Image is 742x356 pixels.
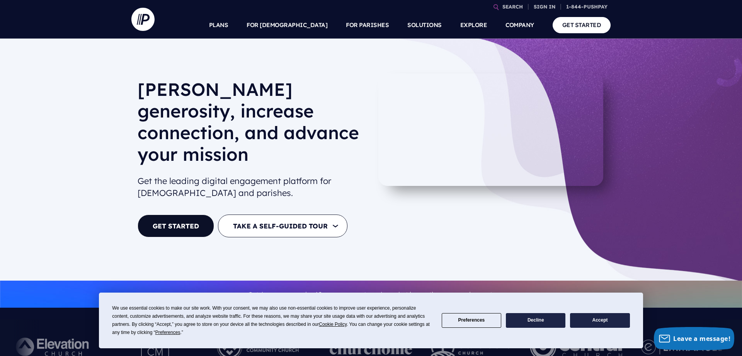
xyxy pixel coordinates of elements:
a: GET STARTED [553,17,611,33]
button: Preferences [442,313,501,328]
a: FOR [DEMOGRAPHIC_DATA] [247,12,327,39]
button: Accept [570,313,630,328]
a: EXPLORE [460,12,487,39]
a: SOLUTIONS [407,12,442,39]
span: Leave a message! [673,334,730,343]
a: GET STARTED [138,215,214,237]
button: Decline [506,313,565,328]
span: Preferences [155,330,180,335]
div: Cookie Consent Prompt [99,293,643,348]
p: Catch up on our major AI announcements and [138,286,604,303]
a: PLANS [209,12,228,39]
div: We use essential cookies to make our site work. With your consent, we may also use non-essential ... [112,304,432,337]
h1: [PERSON_NAME] generosity, increase connection, and advance your mission [138,78,365,171]
a: see what innovations are coming next. [382,290,494,298]
a: COMPANY [505,12,534,39]
span: Cookie Policy [319,322,347,327]
button: TAKE A SELF-GUIDED TOUR [218,215,347,237]
button: Leave a message! [654,327,734,350]
h2: Get the leading digital engagement platform for [DEMOGRAPHIC_DATA] and parishes. [138,172,365,202]
a: FOR PARISHES [346,12,389,39]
